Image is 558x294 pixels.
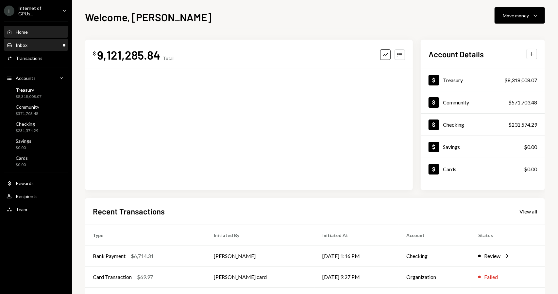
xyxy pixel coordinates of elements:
[314,246,399,266] td: [DATE] 1:16 PM
[85,10,211,24] h1: Welcome, [PERSON_NAME]
[16,87,42,93] div: Treasury
[443,166,456,172] div: Cards
[16,121,38,127] div: Checking
[519,208,537,215] a: View all
[443,99,469,105] div: Community
[429,49,484,60] h2: Account Details
[16,104,39,110] div: Community
[16,180,34,186] div: Rewards
[519,208,537,215] div: View all
[508,121,537,129] div: $231,574.29
[85,225,206,246] th: Type
[16,138,31,144] div: Savings
[443,144,460,150] div: Savings
[484,273,498,281] div: Failed
[16,162,28,168] div: $0.00
[16,207,27,212] div: Team
[504,76,537,84] div: $8,318,008.07
[443,121,464,128] div: Checking
[16,42,27,48] div: Inbox
[470,225,545,246] th: Status
[16,128,38,134] div: $231,574.29
[206,266,314,287] td: [PERSON_NAME] card
[163,55,174,61] div: Total
[4,52,68,64] a: Transactions
[93,206,165,217] h2: Recent Transactions
[399,225,471,246] th: Account
[16,55,42,61] div: Transactions
[16,94,42,100] div: $8,318,008.07
[206,246,314,266] td: [PERSON_NAME]
[16,155,28,161] div: Cards
[421,69,545,91] a: Treasury$8,318,008.07
[4,203,68,215] a: Team
[4,72,68,84] a: Accounts
[443,77,463,83] div: Treasury
[137,273,153,281] div: $69.97
[421,114,545,136] a: Checking$231,574.29
[16,193,38,199] div: Recipients
[484,252,500,260] div: Review
[93,273,132,281] div: Card Transaction
[4,136,68,152] a: Savings$0.00
[399,246,471,266] td: Checking
[399,266,471,287] td: Organization
[93,252,126,260] div: Bank Payment
[421,158,545,180] a: Cards$0.00
[16,29,28,35] div: Home
[16,75,36,81] div: Accounts
[4,119,68,135] a: Checking$231,574.29
[4,153,68,169] a: Cards$0.00
[131,252,154,260] div: $6,714.31
[314,266,399,287] td: [DATE] 9:27 PM
[421,91,545,113] a: Community$571,703.48
[4,26,68,38] a: Home
[4,6,14,16] div: I
[421,136,545,158] a: Savings$0.00
[4,190,68,202] a: Recipients
[18,5,57,16] div: Internet of GPUs...
[4,177,68,189] a: Rewards
[524,143,537,151] div: $0.00
[16,111,39,117] div: $571,703.48
[524,165,537,173] div: $0.00
[93,50,96,57] div: $
[16,145,31,151] div: $0.00
[503,12,529,19] div: Move money
[97,47,160,62] div: 9,121,285.84
[508,99,537,106] div: $571,703.48
[4,85,68,101] a: Treasury$8,318,008.07
[206,225,314,246] th: Initiated By
[314,225,399,246] th: Initiated At
[495,7,545,24] button: Move money
[4,102,68,118] a: Community$571,703.48
[4,39,68,51] a: Inbox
